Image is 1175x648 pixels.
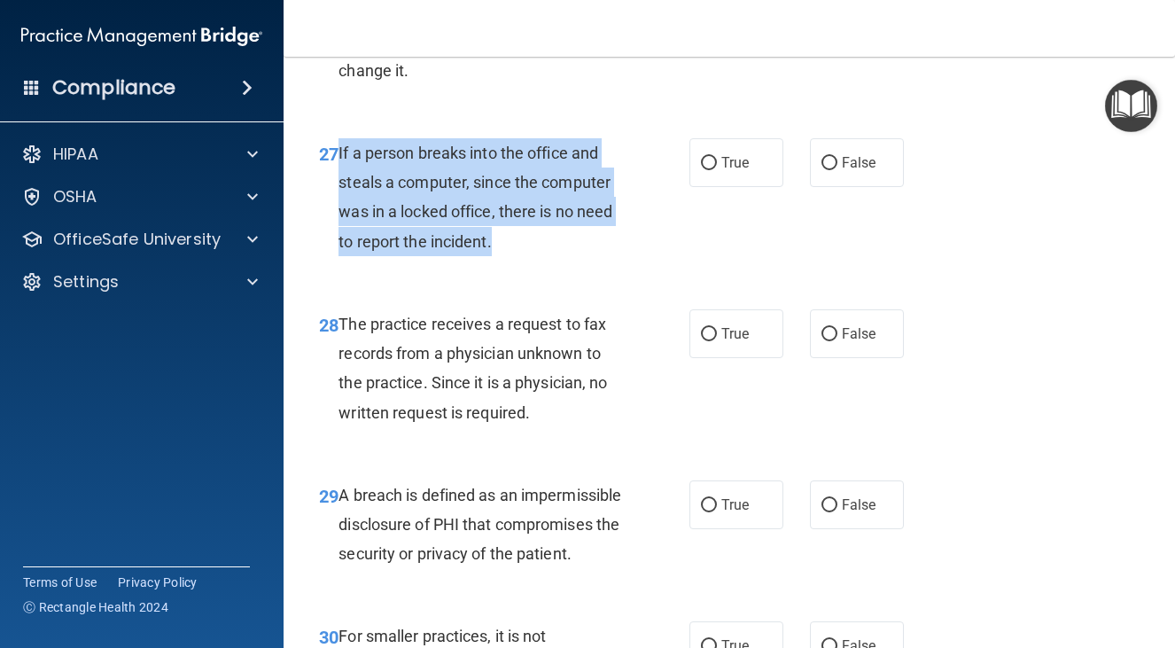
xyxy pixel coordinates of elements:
input: False [821,499,837,512]
a: Terms of Use [23,574,97,591]
a: OfficeSafe University [21,229,258,250]
span: If a person breaks into the office and steals a computer, since the computer was in a locked offi... [338,144,612,251]
p: Settings [53,271,119,293]
span: The practice receives a request to fax records from a physician unknown to the practice. Since it... [338,315,607,422]
input: True [701,499,717,512]
input: False [821,157,837,170]
a: HIPAA [21,144,258,165]
span: True [721,325,749,342]
a: OSHA [21,186,258,207]
span: True [721,496,749,513]
span: 29 [319,486,338,507]
span: A breach is defined as an impermissible disclosure of PHI that compromises the security or privac... [338,486,621,563]
span: True [721,154,749,171]
span: False [842,496,876,513]
span: Ⓒ Rectangle Health 2024 [23,598,168,616]
input: False [821,328,837,341]
input: True [701,328,717,341]
a: Settings [21,271,258,293]
p: OSHA [53,186,97,207]
img: PMB logo [21,19,262,54]
span: 30 [319,627,338,648]
span: False [842,325,876,342]
button: Open Resource Center [1105,80,1157,132]
input: True [701,157,717,170]
span: 27 [319,144,338,165]
p: OfficeSafe University [53,229,221,250]
h4: Compliance [52,75,175,100]
span: False [842,154,876,171]
a: Privacy Policy [118,574,198,591]
iframe: Drift Widget Chat Controller [1086,534,1154,601]
p: HIPAA [53,144,98,165]
span: 28 [319,315,338,336]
